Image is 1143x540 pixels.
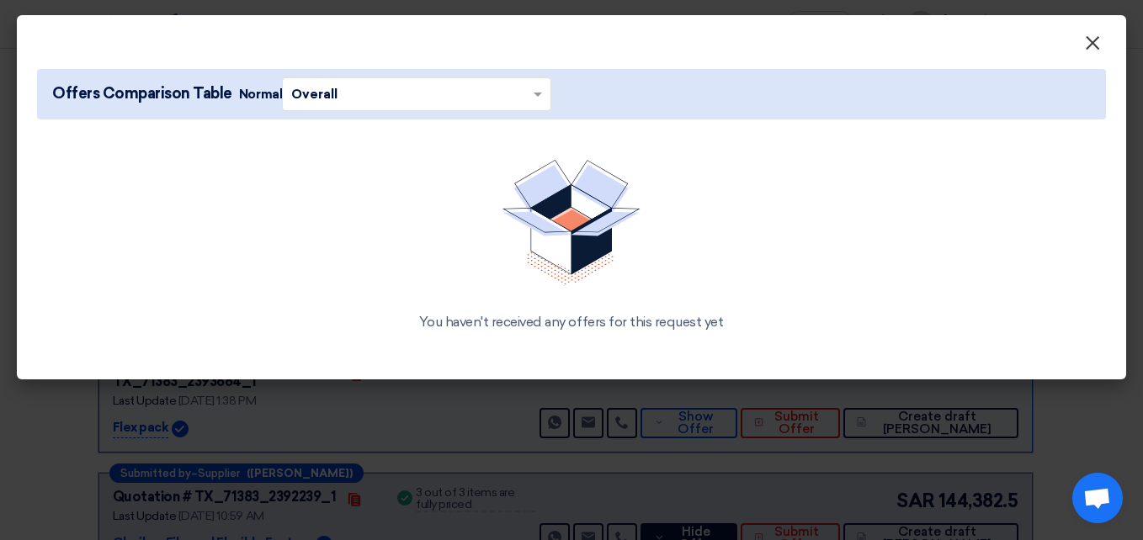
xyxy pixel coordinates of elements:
[239,85,282,103] span: Normal
[502,160,641,285] img: No Quotations Found!
[1072,473,1123,523] div: Open chat
[1084,30,1101,64] span: ×
[1071,27,1114,61] button: Close
[57,312,1086,332] div: You haven't received any offers for this request yet
[52,82,232,105] span: Offers Comparison Table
